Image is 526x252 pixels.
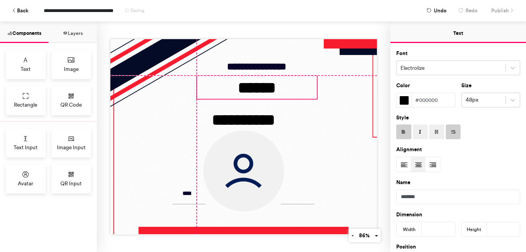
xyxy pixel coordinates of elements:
span: Avatar [18,180,33,187]
label: Style [396,114,409,122]
label: Dimension [396,211,422,219]
span: QR Input [60,180,82,187]
span: Text [21,65,31,73]
label: Alignment [396,146,422,154]
span: QR Code [60,101,82,109]
label: Color [396,82,410,90]
span: Image [64,65,79,73]
span: Text Input [14,143,38,151]
iframe: Drift Widget Chat Controller [487,213,517,243]
button: Undo [423,4,450,17]
label: Position [396,243,416,251]
button: Layers [48,22,97,43]
div: Height [462,222,487,237]
button: + [372,229,381,242]
img: Avatar [203,131,284,212]
label: Font [396,50,407,57]
div: #000000 [412,93,455,107]
button: Text [390,22,526,43]
span: Image Input [57,143,86,151]
label: Name [396,179,410,186]
div: Text Alignment Picker [396,157,440,172]
button: Back [8,4,32,17]
label: Size [461,82,471,90]
span: Saving [131,8,144,13]
span: Undo [434,4,447,17]
button: 86% [356,229,372,242]
button: - [349,229,356,242]
span: Rectangle [14,101,37,109]
div: Width [397,222,422,237]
